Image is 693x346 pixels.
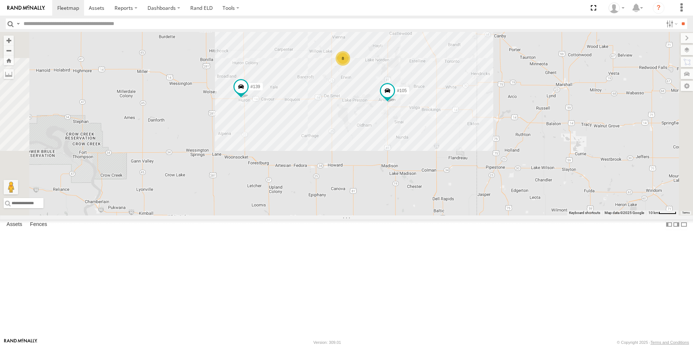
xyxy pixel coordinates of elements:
button: Zoom out [4,45,14,55]
button: Keyboard shortcuts [569,210,600,215]
label: Fences [26,219,51,230]
img: rand-logo.svg [7,5,45,11]
a: Terms and Conditions [651,340,689,345]
label: Search Query [15,18,21,29]
span: Map data ©2025 Google [605,211,644,215]
label: Map Settings [681,81,693,91]
label: Dock Summary Table to the Right [673,219,680,230]
a: Visit our Website [4,339,37,346]
button: Drag Pegman onto the map to open Street View [4,180,18,194]
label: Dock Summary Table to the Left [665,219,673,230]
label: Search Filter Options [663,18,679,29]
div: Devan Weelborg [606,3,627,13]
span: #105 [397,88,407,93]
div: © Copyright 2025 - [617,340,689,345]
span: #139 [250,85,260,90]
button: Zoom in [4,36,14,45]
span: 10 km [648,211,659,215]
div: Version: 309.01 [314,340,341,345]
label: Hide Summary Table [680,219,688,230]
div: 8 [336,51,350,66]
a: Terms (opens in new tab) [682,211,690,214]
label: Measure [4,69,14,79]
button: Map Scale: 10 km per 45 pixels [646,210,679,215]
label: Assets [3,219,26,230]
i: ? [653,2,664,14]
button: Zoom Home [4,55,14,65]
